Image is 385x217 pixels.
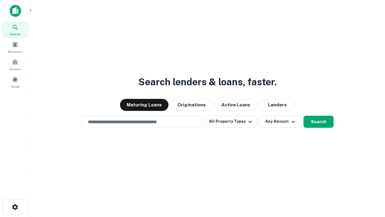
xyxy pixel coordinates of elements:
[9,67,21,71] span: Contacts
[259,116,301,128] button: Any Amount
[2,39,28,55] a: Borrowers
[10,5,21,17] img: capitalize-icon.png
[8,49,22,54] span: Borrowers
[303,116,334,128] button: Search
[120,99,168,111] button: Maturing Loans
[2,21,28,38] a: Search
[2,74,28,90] a: Saved
[138,75,277,89] h3: Search lenders & loans, faster.
[259,99,295,111] button: Lenders
[2,56,28,73] a: Contacts
[11,84,20,89] span: Saved
[10,32,20,36] span: Search
[171,99,212,111] button: Originations
[204,116,257,128] button: All Property Types
[215,99,257,111] button: Active Loans
[355,169,385,198] iframe: Chat Widget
